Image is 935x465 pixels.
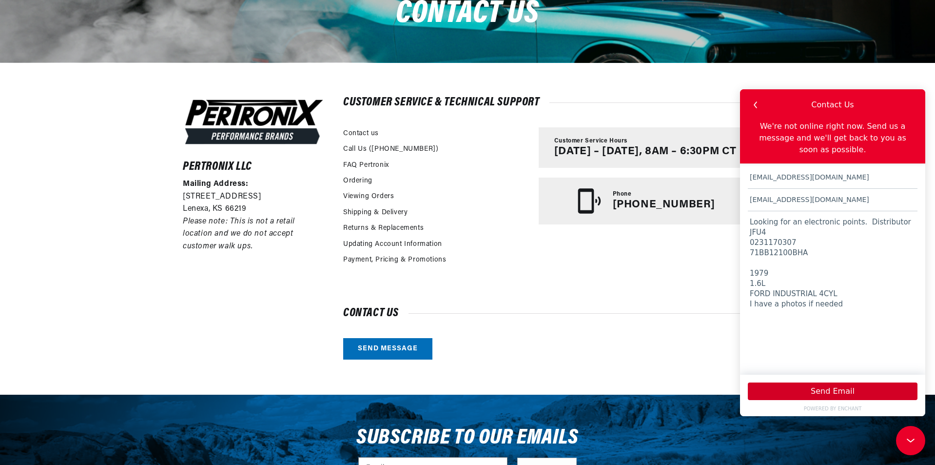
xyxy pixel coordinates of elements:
[343,128,379,139] a: Contact us
[343,223,424,234] a: Returns & Replacements
[343,239,442,250] a: Updating Account Information
[554,137,627,145] span: Customer Service Hours
[343,308,752,318] h2: Contact us
[183,218,295,250] em: Please note: This is not a retail location and we do not accept customer walk ups.
[8,77,177,100] input: Email
[8,100,177,122] input: Subject
[4,31,181,70] div: We're not online right now. Send us a message and we'll get back to you as soon as possible.
[183,203,325,216] p: Lenexa, KS 66219
[343,191,394,202] a: Viewing Orders
[343,176,372,186] a: Ordering
[613,199,715,211] p: [PHONE_NUMBER]
[183,162,325,172] h6: Pertronix LLC
[183,191,325,203] p: [STREET_ADDRESS]
[343,160,389,171] a: FAQ Pertronix
[356,429,579,447] h3: Subscribe to our emails
[539,178,752,224] a: Phone [PHONE_NUMBER]
[554,145,737,158] p: [DATE] – [DATE], 8AM – 6:30PM CT
[343,338,432,360] a: Send message
[343,98,752,107] h2: Customer Service & Technical Support
[613,190,632,199] span: Phone
[343,144,438,155] a: Call Us ([PHONE_NUMBER])
[343,207,408,218] a: Shipping & Delivery
[8,122,177,276] textarea: Looking for an electronic points. Distributor JFU4 0231170307 71BB12100BHA 1979 1.6L FORD INDUSTR...
[343,255,446,265] a: Payment, Pricing & Promotions
[71,10,114,21] div: Contact Us
[4,316,181,323] a: POWERED BY ENCHANT
[8,293,177,311] button: Send Email
[183,180,249,188] strong: Mailing Address:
